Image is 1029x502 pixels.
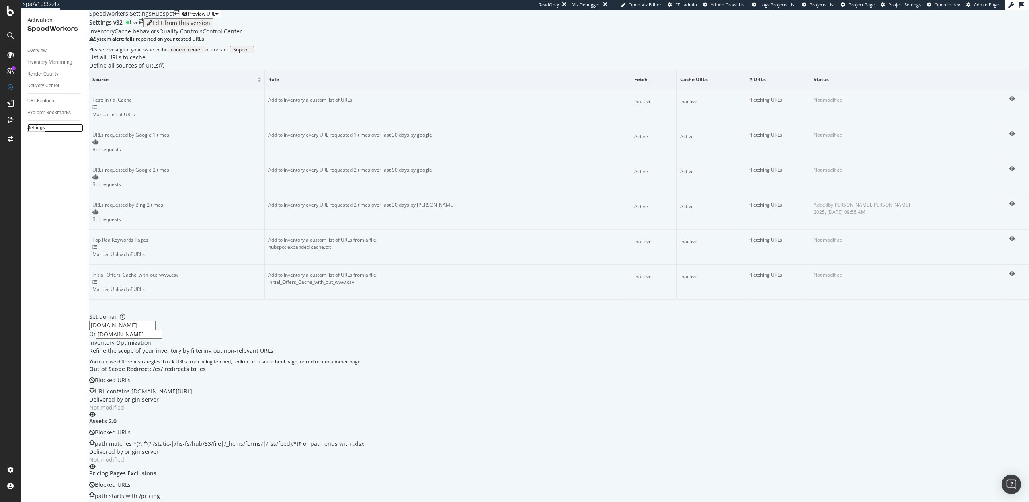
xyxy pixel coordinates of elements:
[89,448,1029,456] div: Delivered by origin server
[966,2,999,8] a: Admin Page
[680,238,697,245] div: Inactive
[814,76,1000,83] span: Status
[814,236,1002,244] div: Not modified
[810,2,835,8] span: Projects List
[634,76,671,83] span: Fetch
[814,166,1002,174] div: Not modified
[27,70,59,78] div: Render Quality
[888,2,921,8] span: Project Settings
[89,35,1029,54] div: warning banner
[668,2,697,8] a: FTL admin
[92,111,261,118] div: Manual list of URLs
[680,98,697,105] div: Inactive
[27,24,82,33] div: SpeedWorkers
[935,2,960,8] span: Open in dev
[130,19,139,26] div: Live
[27,16,82,24] div: Activation
[751,271,782,279] div: Fetching URLs
[89,412,96,417] div: eye
[27,82,83,90] a: Delivery Center
[89,27,115,35] div: Inventory
[92,271,261,279] div: Initial_Offers_Cache_with_out_www.csv
[802,2,835,8] a: Projects List
[89,365,1029,373] div: Out of Scope Redirect: /es/ redirects to .es
[92,216,261,223] div: Bot requests
[268,76,625,83] span: Rule
[634,238,652,245] div: Inactive
[572,2,601,8] div: Viz Debugger:
[89,404,1029,412] div: Not modified
[92,251,261,258] div: Manual Upload of URLs
[752,2,796,8] a: Logs Projects List
[89,313,1029,321] div: Set domain
[265,160,631,195] td: Add to Inventory every URL requested 2 times over last 90 days by google
[1009,131,1015,136] div: eye
[89,46,1029,54] div: Please investigate your issue in the or contact .
[268,236,627,244] div: Add to Inventory a custom list of URLs from a file:
[1009,166,1015,171] div: eye
[92,201,261,209] div: URLs requested by Bing 2 times
[680,76,740,83] span: Cache URLs
[751,166,782,174] div: Fetching URLs
[268,279,627,286] div: Initial_Offers_Cache_with_out_www.csv
[751,201,782,209] div: Fetching URLs
[814,271,1002,279] div: Not modified
[92,181,261,188] div: Bot requests
[89,456,1029,464] div: Not modified
[179,10,221,18] button: Preview URL
[230,46,254,54] button: Support
[1009,236,1015,241] div: eye
[95,387,192,395] div: URL contains [DOMAIN_NAME][URL]
[629,2,662,8] span: Open Viz Editor
[89,347,273,355] div: Refine the scope of your inventory by filtering out non-relevant URLs
[751,131,782,139] div: Fetching URLs
[152,10,174,18] div: Hubspot
[1009,271,1015,276] div: eye
[849,2,875,8] span: Project Page
[634,133,648,140] div: Active
[814,96,1002,104] div: Not modified
[89,395,1029,404] div: Delivered by origin server
[89,358,1029,365] div: You can use different strategies: block URLs from being fetched, redirect to a static html page, ...
[92,166,261,174] div: URLs requested by Google 2 times
[751,236,782,244] div: Fetching URLs
[92,131,261,139] div: URLs requested by Google 1 times
[171,47,202,53] div: control center
[265,125,631,160] td: Add to Inventory every URL requested 1 times over last 30 days by google
[27,58,72,67] div: Inventory Monitoring
[1009,96,1015,101] div: eye
[92,236,261,244] div: Top RealKeywords Pages
[89,481,1029,489] div: Blocked URLs
[89,417,1029,425] div: Assets 2.0
[203,27,242,35] div: Control Center
[89,61,164,70] div: Define all sources of URLs
[95,440,364,448] div: path matches ^(?:.*(?:/static-|/hs-fs/hub/53/file|/_hcms/forms/|/rss/feed).*)$ or path ends with ...
[974,2,999,8] span: Admin Page
[152,20,210,26] div: Edit from this version
[89,53,1029,61] div: List all URLs to cache
[680,168,694,175] div: Active
[89,428,1029,436] div: Blocked URLs
[27,109,83,117] a: Explorer Bookmarks
[188,10,215,17] div: Preview URL
[95,492,160,500] div: path starts with /pricing
[265,195,631,230] td: Add to Inventory every URL requested 2 times over last 30 days by [PERSON_NAME]
[751,96,782,104] div: Fetching URLs
[168,46,205,54] button: control center
[634,168,648,175] div: Active
[265,90,631,125] td: Add to Inventory a custom list of URLs
[92,96,261,104] div: Test: Initial Cache
[703,2,746,8] a: Admin Crawl List
[634,98,652,105] div: Inactive
[881,2,921,8] a: Project Settings
[143,18,213,27] button: Edit from this version
[268,271,627,279] div: Add to Inventory a custom list of URLs from a file:
[634,273,652,280] div: Inactive
[1009,201,1015,206] div: eye
[27,124,83,132] a: Settings
[89,469,1029,477] div: Pricing Pages Exclusions
[680,203,694,210] div: Active
[27,47,47,55] div: Overview
[680,273,697,280] div: Inactive
[711,2,746,8] span: Admin Crawl List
